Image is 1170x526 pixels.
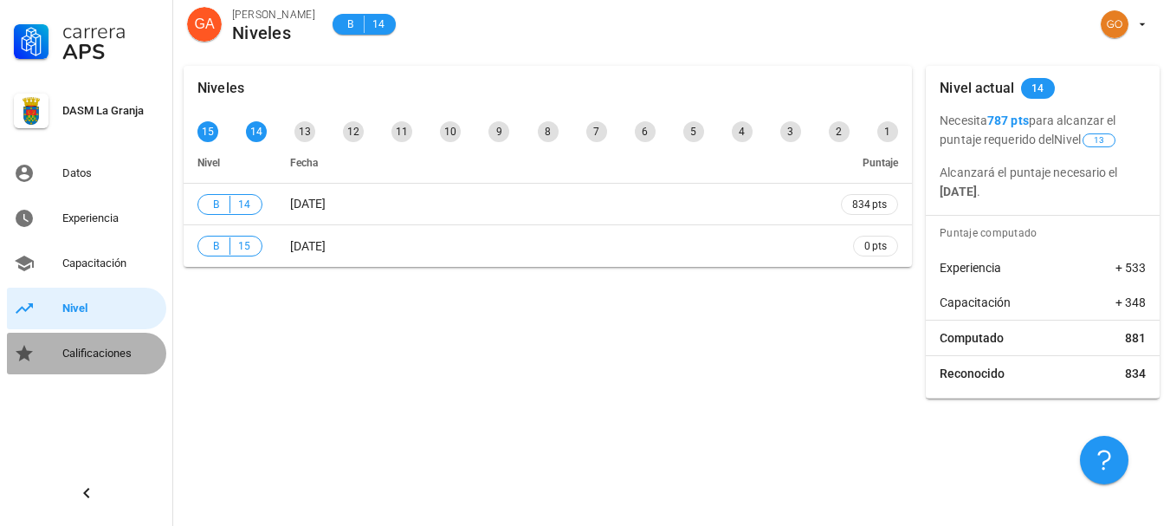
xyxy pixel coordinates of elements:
div: Datos [62,166,159,180]
div: Carrera [62,21,159,42]
b: 787 pts [987,114,1029,127]
div: 13 [294,121,315,142]
div: 3 [780,121,801,142]
th: Nivel [184,142,276,184]
div: avatar [1101,10,1128,38]
span: 15 [237,237,251,255]
span: B [343,16,357,33]
div: 5 [683,121,704,142]
div: Niveles [197,66,244,111]
div: avatar [187,7,222,42]
span: Nivel [197,157,220,169]
p: Alcanzará el puntaje necesario el . [940,163,1146,201]
div: 6 [635,121,656,142]
div: 12 [343,121,364,142]
div: Niveles [232,23,315,42]
div: 10 [440,121,461,142]
b: [DATE] [940,185,977,198]
span: GA [194,7,214,42]
div: 2 [829,121,850,142]
span: + 348 [1115,294,1146,311]
span: Nivel [1054,133,1117,146]
div: Experiencia [62,211,159,225]
span: B [209,237,223,255]
span: 881 [1125,329,1146,347]
div: [PERSON_NAME] [232,6,315,23]
span: 14 [1031,78,1044,99]
th: Fecha [276,142,827,184]
div: 15 [197,121,218,142]
a: Datos [7,153,166,194]
span: [DATE] [290,239,326,253]
span: 13 [1094,134,1104,146]
div: Capacitación [62,257,159,270]
a: Nivel [7,288,166,329]
span: 834 pts [852,196,887,213]
div: 9 [488,121,509,142]
span: 834 [1125,365,1146,382]
span: + 533 [1115,259,1146,276]
span: 14 [372,16,385,33]
span: Reconocido [940,365,1005,382]
div: Calificaciones [62,347,159,360]
span: [DATE] [290,197,326,211]
div: 8 [538,121,559,142]
span: 0 pts [864,237,887,255]
a: Capacitación [7,243,166,284]
span: Computado [940,329,1004,347]
div: Nivel [62,302,159,315]
div: Puntaje computado [933,216,1160,250]
div: 14 [246,121,267,142]
span: Capacitación [940,294,1011,311]
div: 1 [877,121,898,142]
a: Calificaciones [7,333,166,374]
span: Fecha [290,157,318,169]
div: 4 [732,121,753,142]
div: DASM La Granja [62,104,159,118]
div: Nivel actual [940,66,1014,111]
span: B [209,196,223,213]
p: Necesita para alcanzar el puntaje requerido del [940,111,1146,149]
a: Experiencia [7,198,166,239]
span: 14 [237,196,251,213]
div: 7 [586,121,607,142]
th: Puntaje [827,142,912,184]
span: Puntaje [863,157,898,169]
span: Experiencia [940,259,1001,276]
div: 11 [391,121,412,142]
div: APS [62,42,159,62]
